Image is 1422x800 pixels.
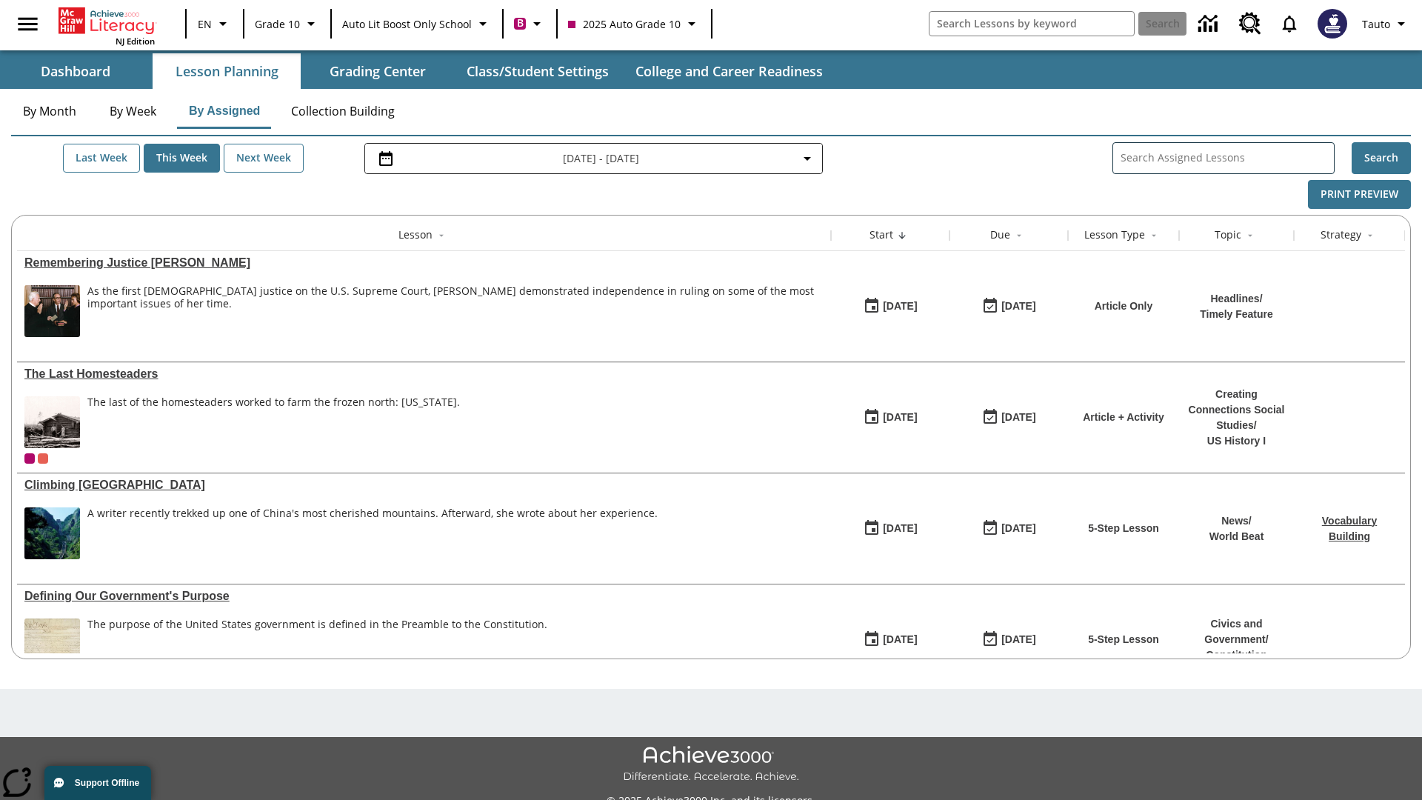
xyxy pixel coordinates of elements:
[1189,4,1230,44] a: Data Center
[87,285,824,310] div: As the first [DEMOGRAPHIC_DATA] justice on the U.S. Supreme Court, [PERSON_NAME] demonstrated ind...
[1200,307,1273,322] p: Timely Feature
[1095,299,1153,314] p: Article Only
[304,53,452,89] button: Grading Center
[1270,4,1309,43] a: Notifications
[624,53,835,89] button: College and Career Readiness
[1322,515,1377,542] a: Vocabulary Building
[883,630,917,649] div: [DATE]
[24,619,80,670] img: This historic document written in calligraphic script on aged parchment, is the Preamble of the C...
[977,404,1041,432] button: 08/24/25: Last day the lesson can be accessed
[63,144,140,173] button: Last Week
[1209,529,1264,544] p: World Beat
[1001,408,1035,427] div: [DATE]
[1321,227,1361,242] div: Strategy
[44,766,151,800] button: Support Offline
[563,150,639,166] span: [DATE] - [DATE]
[24,507,80,559] img: 6000 stone steps to climb Mount Tai in Chinese countryside
[455,53,621,89] button: Class/Student Settings
[1362,16,1390,32] span: Tauto
[508,10,552,37] button: Boost Class color is violet red. Change class color
[24,367,824,381] a: The Last Homesteaders, Lessons
[858,626,922,654] button: 07/01/25: First time the lesson was available
[116,36,155,47] span: NJ Edition
[1361,227,1379,244] button: Sort
[929,12,1134,36] input: search field
[1083,410,1164,425] p: Article + Activity
[279,93,407,129] button: Collection Building
[96,93,170,129] button: By Week
[177,93,272,129] button: By Assigned
[59,6,155,36] a: Home
[1215,227,1241,242] div: Topic
[24,367,824,381] div: The Last Homesteaders
[977,515,1041,543] button: 06/30/26: Last day the lesson can be accessed
[144,144,220,173] button: This Week
[342,16,472,32] span: Auto Lit Boost only School
[87,507,658,520] div: A writer recently trekked up one of China's most cherished mountains. Afterward, she wrote about ...
[1200,291,1273,307] p: Headlines /
[1145,227,1163,244] button: Sort
[191,10,238,37] button: Language: EN, Select a language
[6,2,50,46] button: Open side menu
[1308,180,1411,209] button: Print Preview
[517,14,524,33] span: B
[883,408,917,427] div: [DATE]
[623,746,799,784] img: Achieve3000 Differentiate Accelerate Achieve
[24,396,80,448] img: Black and white photo from the early 20th century of a couple in front of a log cabin with a hors...
[1001,297,1035,316] div: [DATE]
[798,150,816,167] svg: Collapse Date Range Filter
[38,453,48,464] div: OL 2025 Auto Grade 11
[75,778,139,788] span: Support Offline
[1186,433,1286,449] p: US History I
[224,144,304,173] button: Next Week
[1309,4,1356,43] button: Select a new avatar
[990,227,1010,242] div: Due
[1230,4,1270,44] a: Resource Center, Will open in new tab
[1186,647,1286,663] p: Constitution
[87,619,547,670] div: The purpose of the United States government is defined in the Preamble to the Constitution.
[24,285,80,337] img: Chief Justice Warren Burger, wearing a black robe, holds up his right hand and faces Sandra Day O...
[1241,227,1259,244] button: Sort
[1356,10,1416,37] button: Profile/Settings
[433,227,450,244] button: Sort
[1,53,150,89] button: Dashboard
[1084,227,1145,242] div: Lesson Type
[24,256,824,270] div: Remembering Justice O'Connor
[1010,227,1028,244] button: Sort
[1186,387,1286,433] p: Creating Connections Social Studies /
[11,93,88,129] button: By Month
[24,479,824,492] div: Climbing Mount Tai
[1001,630,1035,649] div: [DATE]
[1209,513,1264,529] p: News /
[24,590,824,603] div: Defining Our Government's Purpose
[24,256,824,270] a: Remembering Justice O'Connor, Lessons
[1352,142,1411,174] button: Search
[1121,147,1334,169] input: Search Assigned Lessons
[87,396,460,409] div: The last of the homesteaders worked to farm the frozen north: [US_STATE].
[153,53,301,89] button: Lesson Planning
[562,10,707,37] button: Class: 2025 Auto Grade 10, Select your class
[24,479,824,492] a: Climbing Mount Tai, Lessons
[883,297,917,316] div: [DATE]
[398,227,433,242] div: Lesson
[1318,9,1347,39] img: Avatar
[87,619,547,631] div: The purpose of the United States government is defined in the Preamble to the Constitution.
[1001,519,1035,538] div: [DATE]
[87,396,460,448] div: The last of the homesteaders worked to farm the frozen north: Alaska.
[24,453,35,464] span: Current Class
[87,285,824,337] div: As the first female justice on the U.S. Supreme Court, Sandra Day O'Connor demonstrated independe...
[24,590,824,603] a: Defining Our Government's Purpose, Lessons
[893,227,911,244] button: Sort
[1186,616,1286,647] p: Civics and Government /
[87,507,658,559] div: A writer recently trekked up one of China's most cherished mountains. Afterward, she wrote about ...
[249,10,326,37] button: Grade: Grade 10, Select a grade
[568,16,681,32] span: 2025 Auto Grade 10
[198,16,212,32] span: EN
[977,626,1041,654] button: 03/31/26: Last day the lesson can be accessed
[1088,521,1159,536] p: 5-Step Lesson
